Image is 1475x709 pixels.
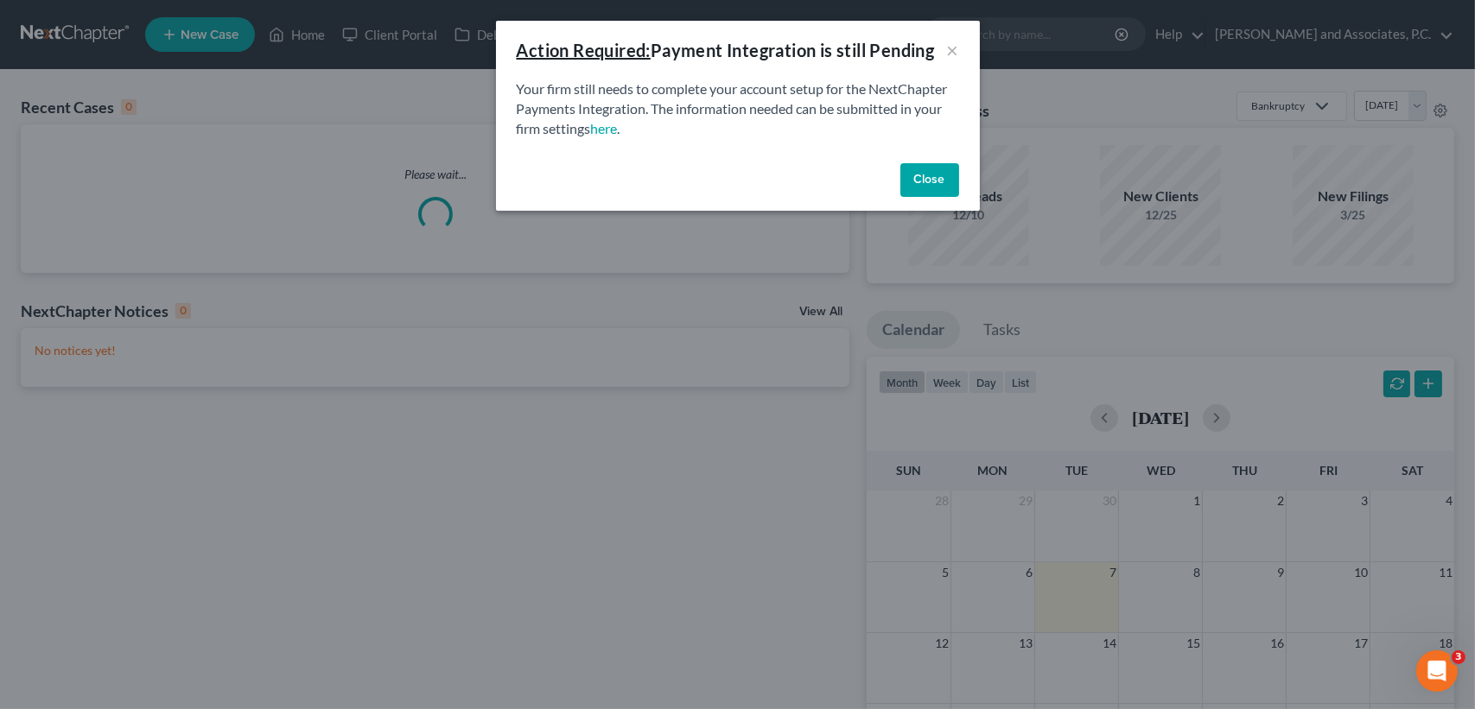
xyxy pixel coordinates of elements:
[947,40,959,60] button: ×
[517,38,935,62] div: Payment Integration is still Pending
[517,40,651,60] u: Action Required:
[900,163,959,198] button: Close
[1452,650,1465,664] span: 3
[1416,650,1458,692] iframe: Intercom live chat
[591,120,618,136] a: here
[517,79,959,139] p: Your firm still needs to complete your account setup for the NextChapter Payments Integration. Th...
